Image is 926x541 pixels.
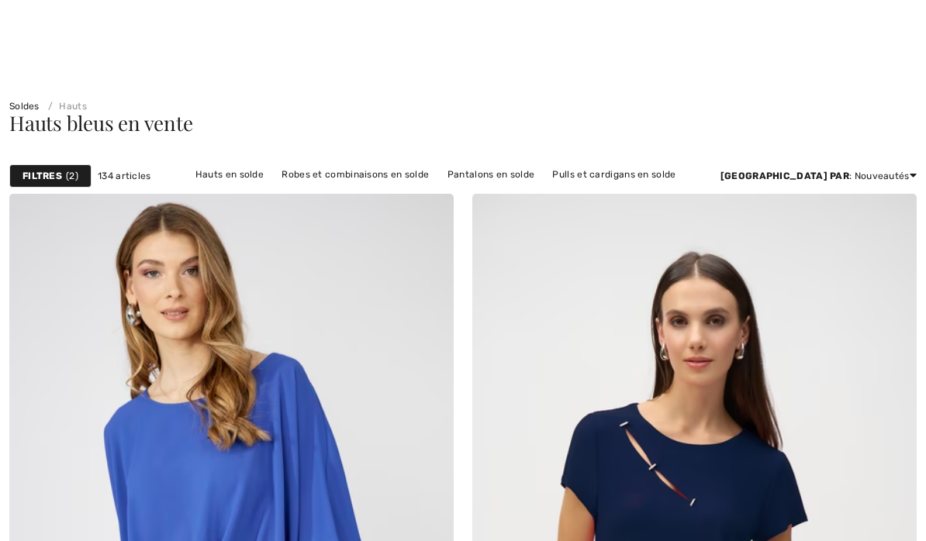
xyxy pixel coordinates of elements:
div: : Nouveautés [720,169,917,183]
span: 134 articles [98,169,151,183]
a: Vestes et blazers en solde [243,184,378,205]
span: Hauts bleus en vente [9,109,193,136]
a: Robes et combinaisons en solde [274,164,437,184]
strong: Filtres [22,169,62,183]
a: Pulls et cardigans en solde [544,164,683,184]
strong: [GEOGRAPHIC_DATA] par [720,171,849,181]
a: Hauts [42,101,87,112]
a: Vêtements d'extérieur en solde [468,184,628,205]
a: Hauts en solde [188,164,271,184]
span: 2 [66,169,78,183]
a: Jupes en solde [382,184,466,205]
a: Soldes [9,101,40,112]
a: Pantalons en solde [440,164,542,184]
